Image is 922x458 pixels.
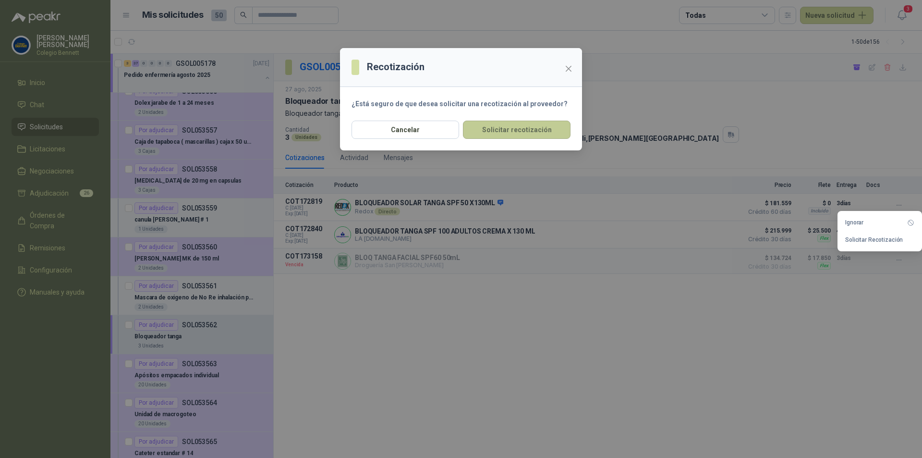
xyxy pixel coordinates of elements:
[352,121,459,139] button: Cancelar
[352,100,568,108] strong: ¿Está seguro de que desea solicitar una recotización al proveedor?
[367,60,425,74] h3: Recotización
[463,121,570,139] button: Solicitar recotización
[561,61,576,76] button: Close
[565,65,572,73] span: close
